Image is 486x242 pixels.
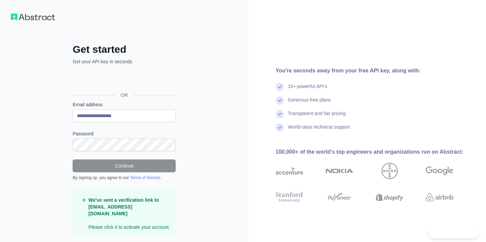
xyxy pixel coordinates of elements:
img: check mark [276,110,284,118]
button: Continue [73,159,176,172]
img: nokia [326,163,353,179]
iframe: Toggle Customer Support [428,224,479,239]
div: Generous free plans [288,96,331,110]
img: payoneer [326,191,353,204]
img: airbnb [426,191,453,204]
img: stanford university [276,191,304,204]
p: Please click it to activate your account. [89,197,170,230]
img: check mark [276,96,284,105]
div: By signing up, you agree to our . [73,175,176,180]
img: check mark [276,83,284,91]
img: accenture [276,163,304,179]
p: Get your API key in seconds [73,58,176,65]
img: bayer [382,163,398,179]
label: Password [73,130,176,137]
img: check mark [276,124,284,132]
div: 100,000+ of the world's top engineers and organizations run on Abstract: [276,148,475,156]
span: OR [115,92,133,98]
img: Workflow [11,14,55,20]
iframe: Sign in with Google Button [69,72,178,87]
strong: We've sent a verification link to [EMAIL_ADDRESS][DOMAIN_NAME] [89,197,159,216]
img: google [426,163,453,179]
div: You're seconds away from your free API key, along with: [276,67,475,75]
div: 15+ powerful API's [288,83,327,96]
div: Transparent and fair pricing [288,110,346,124]
a: Terms of Service [130,175,160,180]
h2: Get started [73,43,176,56]
img: shopify [376,191,404,204]
label: Email address [73,101,176,108]
div: World-class technical support [288,124,350,137]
